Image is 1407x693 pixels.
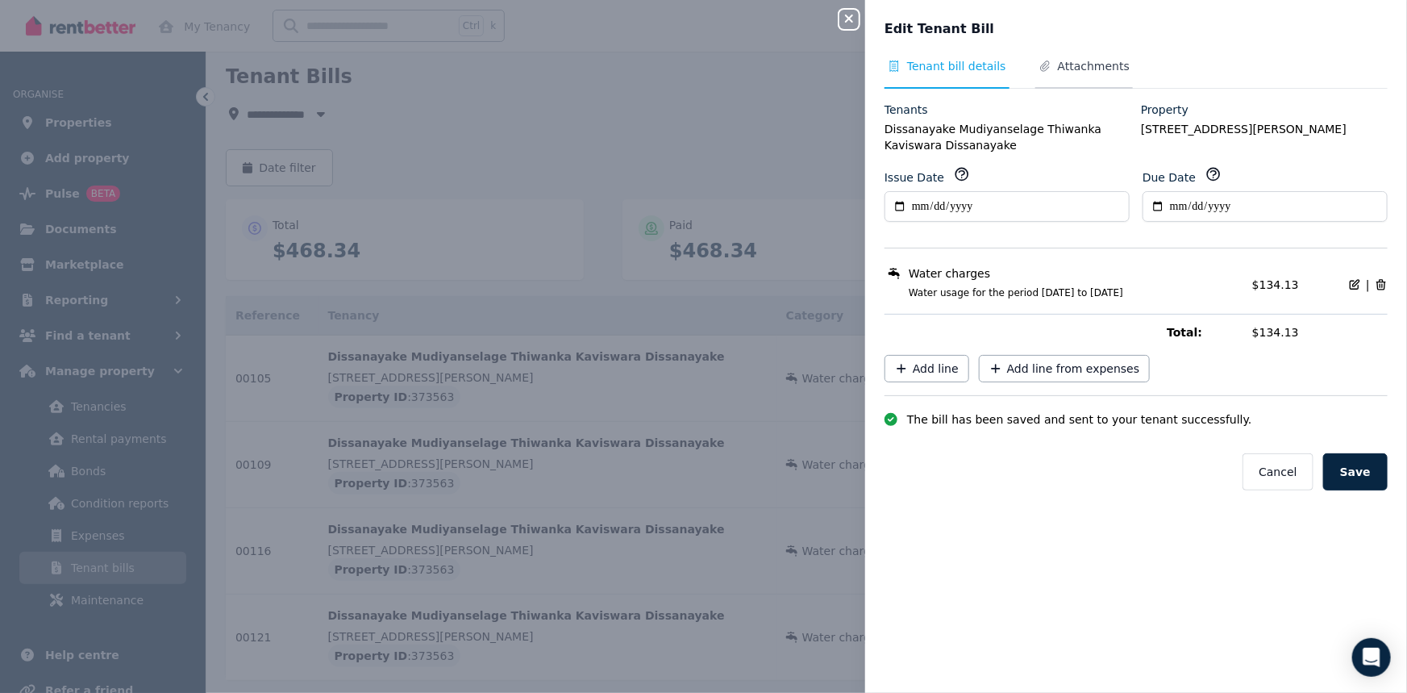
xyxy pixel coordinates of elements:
label: Tenants [885,102,928,118]
legend: [STREET_ADDRESS][PERSON_NAME] [1141,121,1388,137]
span: Edit Tenant Bill [885,19,994,39]
button: Add line from expenses [979,355,1151,382]
button: Cancel [1243,453,1313,491]
span: Attachments [1058,58,1130,74]
div: Open Intercom Messenger [1352,638,1391,677]
nav: Tabs [885,58,1388,89]
button: Add line [885,355,969,382]
label: Issue Date [885,169,944,186]
span: Water charges [909,265,990,282]
legend: Dissanayake Mudiyanselage Thiwanka Kaviswara Dissanayake [885,121,1131,153]
span: $134.13 [1252,324,1388,340]
span: Add line [913,361,959,377]
button: Save [1323,453,1388,491]
span: Total: [1167,324,1243,340]
span: Add line from expenses [1007,361,1140,377]
span: | [1366,277,1370,293]
span: The bill has been saved and sent to your tenant successfully. [907,411,1252,428]
label: Due Date [1143,169,1196,186]
label: Property [1141,102,1188,118]
span: Water usage for the period [DATE] to [DATE] [889,286,1243,299]
span: Tenant bill details [907,58,1006,74]
span: $134.13 [1252,278,1299,291]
